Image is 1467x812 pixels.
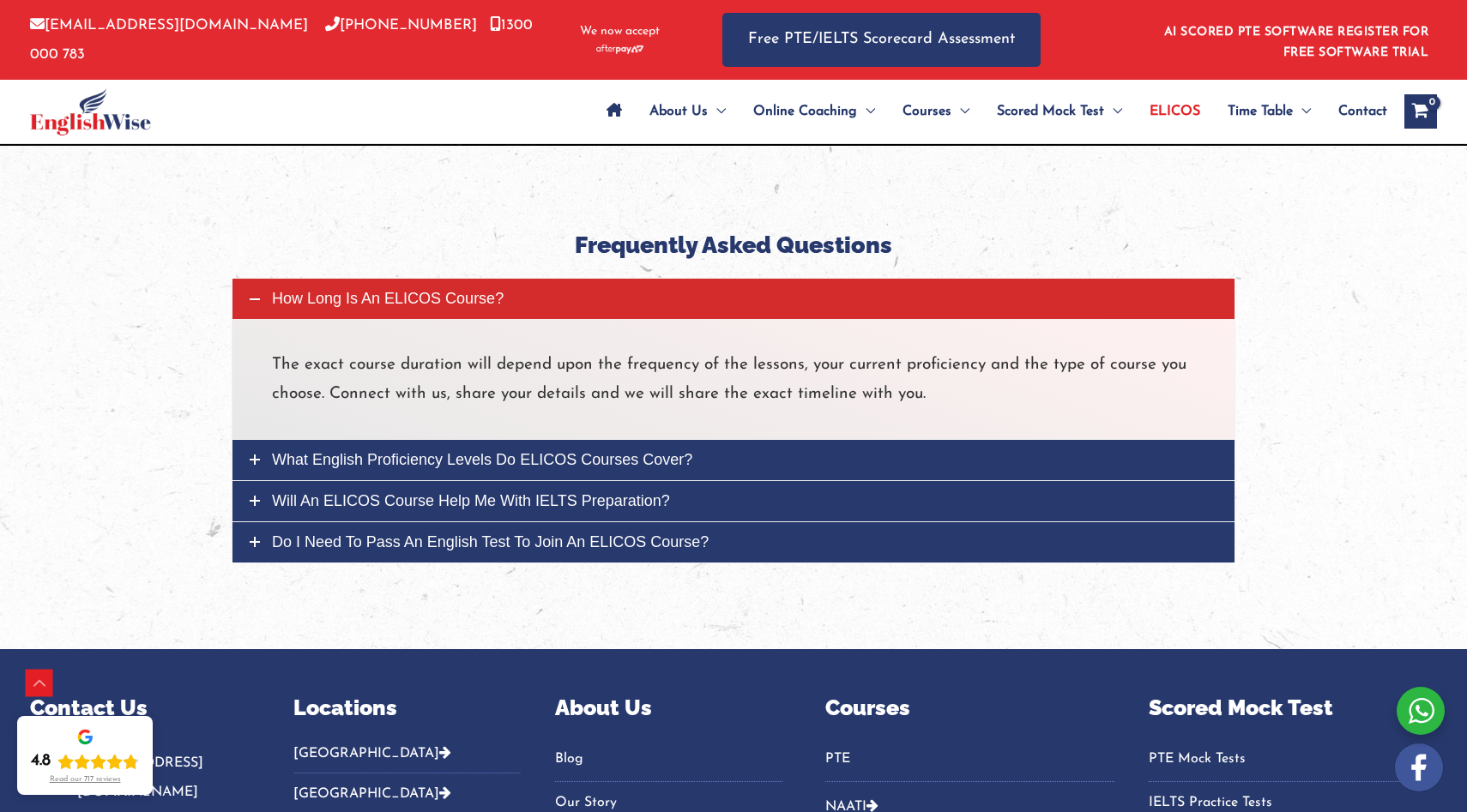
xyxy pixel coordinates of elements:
a: Online CoachingMenu Toggle [740,81,889,141]
span: Time Table [1228,81,1293,141]
a: Contact [1325,81,1387,141]
p: About Us [555,692,782,725]
a: [EMAIL_ADDRESS][DOMAIN_NAME] [30,18,308,33]
a: Time TableMenu Toggle [1214,81,1325,141]
span: Courses [903,81,951,141]
a: [EMAIL_ADDRESS][DOMAIN_NAME] [77,756,203,798]
div: 4.8 [31,751,51,772]
a: About UsMenu Toggle [636,81,740,141]
p: Contact Us [30,692,251,725]
a: How long is an ELICOS course? [232,279,1235,319]
span: What English proficiency levels do ELICOS courses cover? [272,451,692,468]
a: [PHONE_NUMBER] [325,18,477,33]
div: Read our 717 reviews [50,775,121,785]
a: Free PTE/IELTS Scorecard Assessment [722,13,1041,67]
span: Will an ELICOS course help me with IELTS preparation? [272,492,670,509]
span: Menu Toggle [1293,81,1311,141]
h4: Frequently Asked Questions [244,232,1222,259]
p: Scored Mock Test [1149,692,1437,725]
span: Scored Mock Test [997,81,1104,141]
a: ELICOS [1136,81,1214,141]
span: Contact [1338,81,1387,141]
a: Do I need to pass an English test to join an ELICOS course? [232,522,1235,562]
span: Menu Toggle [1104,81,1122,141]
a: AI SCORED PTE SOFTWARE REGISTER FOR FREE SOFTWARE TRIAL [1164,26,1429,59]
a: View Shopping Cart, empty [1404,94,1437,129]
a: 1300 000 783 [30,18,533,61]
span: Do I need to pass an English test to join an ELICOS course? [272,533,709,550]
a: PTE Mock Tests [1149,745,1437,773]
span: Menu Toggle [857,81,875,141]
span: Menu Toggle [951,81,969,141]
span: About Us [649,81,708,141]
p: The exact course duration will depend upon the frequency of the lessons, your current proficiency... [272,351,1195,408]
span: We now accept [580,23,660,40]
img: cropped-ew-logo [30,88,151,135]
a: Scored Mock TestMenu Toggle [983,81,1136,141]
span: Menu Toggle [708,81,726,141]
button: [GEOGRAPHIC_DATA] [293,745,521,773]
nav: Menu [825,745,1114,781]
img: Afterpay-Logo [596,45,643,54]
a: Blog [555,745,782,773]
span: How long is an ELICOS course? [272,290,504,307]
p: Courses [825,692,1114,725]
a: CoursesMenu Toggle [889,81,983,141]
img: white-facebook.png [1395,743,1443,791]
aside: Header Widget 1 [1154,12,1437,68]
span: Online Coaching [753,81,857,141]
a: What English proficiency levels do ELICOS courses cover? [232,440,1235,480]
a: PTE [825,745,1114,773]
nav: Site Navigation: Main Menu [593,81,1387,141]
p: Locations [293,692,521,725]
a: Will an ELICOS course help me with IELTS preparation? [232,481,1235,521]
div: Rating: 4.8 out of 5 [31,751,139,772]
span: ELICOS [1150,81,1200,141]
